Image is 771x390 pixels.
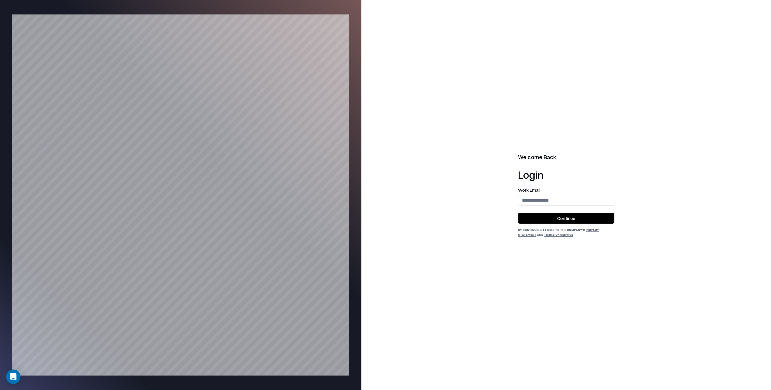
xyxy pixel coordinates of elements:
[518,227,614,237] div: By continuing, I agree to the Company's and
[6,370,20,384] div: Open Intercom Messenger
[544,233,573,236] a: Terms of Service
[518,153,614,162] h2: Welcome Back,
[518,213,614,224] button: Continue
[518,188,614,192] label: Work Email
[518,168,614,181] h1: Login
